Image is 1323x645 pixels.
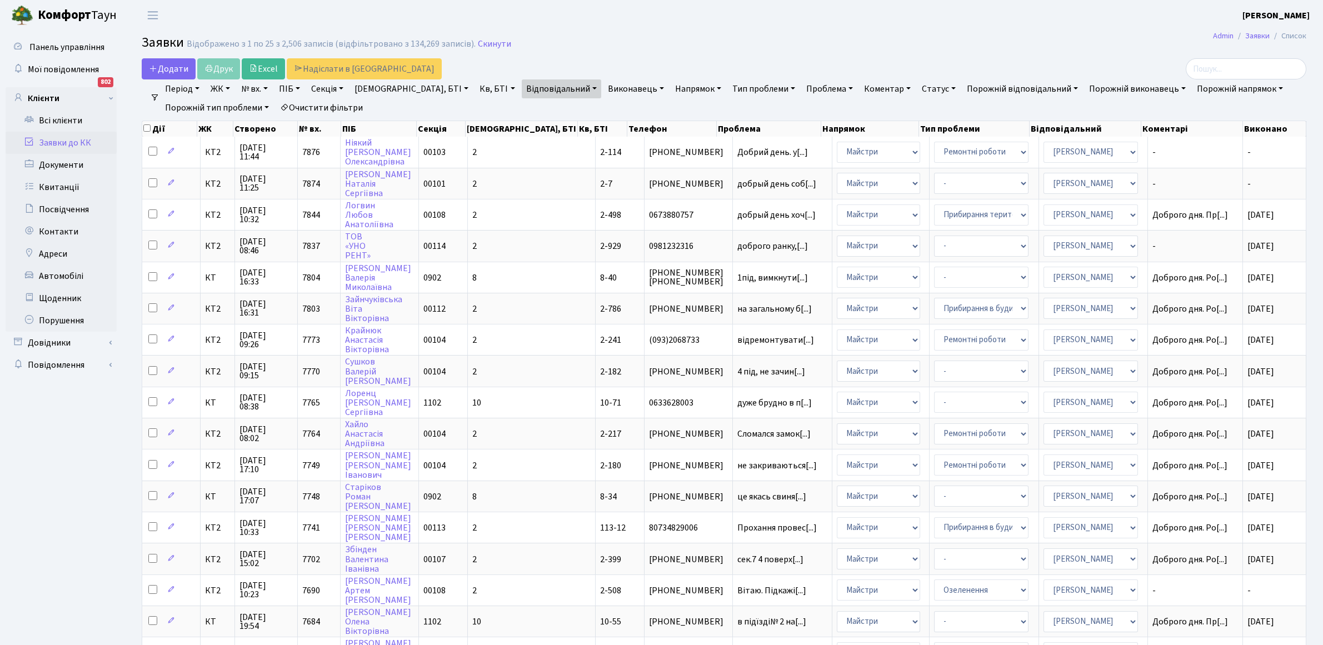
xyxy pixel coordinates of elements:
span: 00104 [423,428,446,440]
span: 2 [472,522,477,534]
span: 00113 [423,522,446,534]
span: 2-241 [600,334,621,346]
span: 1102 [423,616,441,628]
span: 1102 [423,397,441,409]
span: 7773 [302,334,320,346]
span: 7748 [302,491,320,503]
span: Доброго дня. Ро[...] [1152,397,1227,409]
span: КТ [205,492,230,501]
span: 7803 [302,303,320,315]
span: [DATE] [1247,397,1274,409]
a: Всі клієнти [6,109,117,132]
span: 7844 [302,209,320,221]
a: Порожній відповідальний [962,79,1082,98]
span: 7765 [302,397,320,409]
span: 7764 [302,428,320,440]
span: [PHONE_NUMBER] [649,148,728,157]
span: Доброго дня. Ро[...] [1152,272,1227,284]
span: КТ2 [205,555,230,564]
span: [DATE] [1247,553,1274,566]
span: 8-34 [600,491,617,503]
th: Проблема [717,121,822,137]
span: [DATE] 08:46 [239,237,293,255]
th: Створено [233,121,298,137]
span: 7749 [302,459,320,472]
span: 2 [472,146,477,158]
span: Заявки [142,33,184,52]
span: Доброго дня. Пр[...] [1152,209,1228,221]
a: Напрямок [671,79,726,98]
a: Лоренц[PERSON_NAME]Сергіївна [345,387,411,418]
span: на загальному б[...] [737,303,812,315]
span: 2-786 [600,303,621,315]
span: 00104 [423,459,446,472]
a: ЛогвинЛюбовАнатоліївна [345,199,393,231]
span: 2 [472,366,477,378]
span: 2 [472,240,477,252]
th: Напрямок [821,121,919,137]
span: не закриваються[...] [737,459,817,472]
span: КТ2 [205,148,230,157]
span: 7702 [302,553,320,566]
span: - [1152,586,1238,595]
a: СушковВалерій[PERSON_NAME] [345,356,411,387]
span: 0902 [423,491,441,503]
a: Посвідчення [6,198,117,221]
a: [PERSON_NAME]ВалеріяМиколаївна [345,262,411,293]
span: 2 [472,428,477,440]
span: [DATE] 19:54 [239,613,293,631]
span: - [1152,179,1238,188]
span: Доброго дня. Ро[...] [1152,366,1227,378]
span: [DATE] 16:31 [239,299,293,317]
span: Додати [149,63,188,75]
span: відремонтувати[...] [737,334,814,346]
span: КТ2 [205,367,230,376]
a: [PERSON_NAME][PERSON_NAME][PERSON_NAME] [345,512,411,543]
span: Сломался замок[...] [737,428,811,440]
span: - [1247,146,1251,158]
span: [PHONE_NUMBER] [649,179,728,188]
span: КТ2 [205,211,230,219]
span: Доброго дня. Ро[...] [1152,428,1227,440]
span: [DATE] 17:10 [239,456,293,474]
b: Комфорт [38,6,91,24]
span: [DATE] 09:15 [239,362,293,380]
span: 10-71 [600,397,621,409]
span: Добрий день. у[...] [737,146,808,158]
span: Панель управління [29,41,104,53]
span: 8 [472,491,477,503]
a: КрайнюкАнастасіяВікторівна [345,324,389,356]
a: Порожній тип проблеми [161,98,273,117]
a: [PERSON_NAME]Артем[PERSON_NAME] [345,575,411,606]
span: 2-929 [600,240,621,252]
a: Проблема [802,79,857,98]
th: ПІБ [341,121,417,137]
span: Вітаю. Підкажі[...] [737,584,806,597]
a: СтаріковРоман[PERSON_NAME] [345,481,411,512]
span: доброго ранку,[...] [737,240,808,252]
span: - [1247,178,1251,190]
span: 00104 [423,366,446,378]
span: 113-12 [600,522,626,534]
span: [DATE] 15:02 [239,550,293,568]
a: Квитанції [6,176,117,198]
a: Виконавець [603,79,668,98]
span: 8 [472,272,477,284]
a: Контакти [6,221,117,243]
span: [PHONE_NUMBER] [649,367,728,376]
th: Кв, БТІ [578,121,627,137]
a: Статус [917,79,960,98]
span: Доброго дня. Ро[...] [1152,303,1227,315]
span: КТ [205,617,230,626]
span: [DATE] 08:38 [239,393,293,411]
a: [DEMOGRAPHIC_DATA], БТІ [350,79,473,98]
a: Адреси [6,243,117,265]
th: ЖК [197,121,233,137]
span: [DATE] [1247,209,1274,221]
a: ТОВ«УНОРЕНТ» [345,231,371,262]
span: КТ [205,398,230,407]
span: 2-498 [600,209,621,221]
span: 2 [472,303,477,315]
span: Таун [38,6,117,25]
span: 7770 [302,366,320,378]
